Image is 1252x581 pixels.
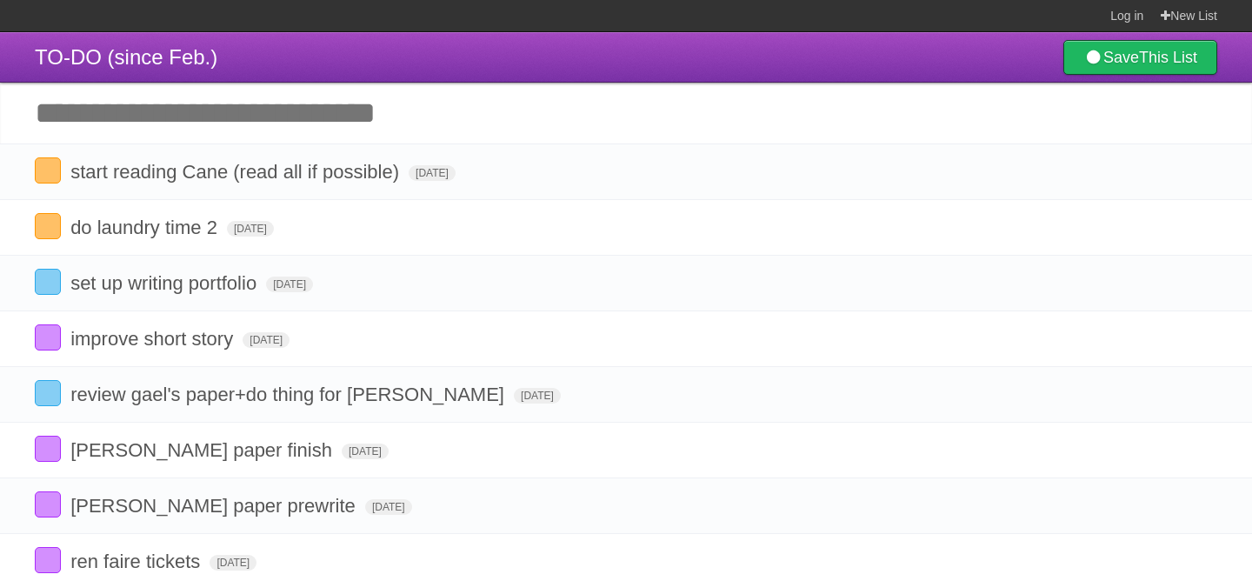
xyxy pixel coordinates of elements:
[35,157,61,184] label: Done
[243,332,290,348] span: [DATE]
[35,213,61,239] label: Done
[35,491,61,518] label: Done
[210,555,256,571] span: [DATE]
[70,328,237,350] span: improve short story
[409,165,456,181] span: [DATE]
[70,384,509,405] span: review gael's paper+do thing for [PERSON_NAME]
[70,272,261,294] span: set up writing portfolio
[342,444,389,459] span: [DATE]
[227,221,274,237] span: [DATE]
[70,551,204,572] span: ren faire tickets
[1063,40,1217,75] a: SaveThis List
[35,547,61,573] label: Done
[35,324,61,351] label: Done
[1139,49,1197,66] b: This List
[35,45,217,69] span: TO-DO (since Feb.)
[35,269,61,295] label: Done
[70,439,336,461] span: [PERSON_NAME] paper finish
[514,388,561,404] span: [DATE]
[70,495,360,517] span: [PERSON_NAME] paper prewrite
[70,161,403,183] span: start reading Cane (read all if possible)
[70,217,222,238] span: do laundry time 2
[35,380,61,406] label: Done
[266,277,313,292] span: [DATE]
[365,499,412,515] span: [DATE]
[35,436,61,462] label: Done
